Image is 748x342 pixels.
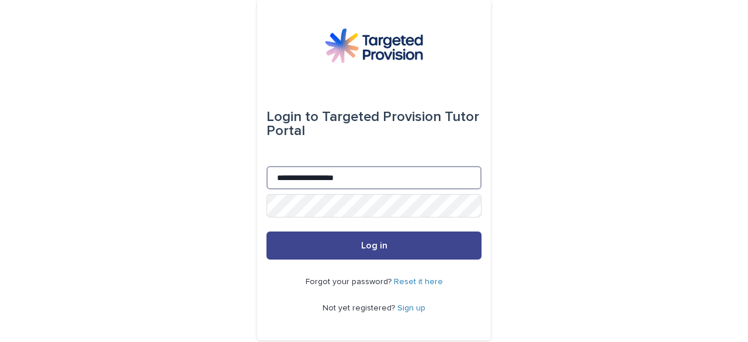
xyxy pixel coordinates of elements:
span: Log in [361,241,387,250]
span: Forgot your password? [306,278,394,286]
img: M5nRWzHhSzIhMunXDL62 [325,28,423,63]
div: Targeted Provision Tutor Portal [266,101,482,147]
a: Reset it here [394,278,443,286]
a: Sign up [397,304,425,312]
button: Log in [266,232,482,260]
span: Not yet registered? [323,304,397,312]
span: Login to [266,110,318,124]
